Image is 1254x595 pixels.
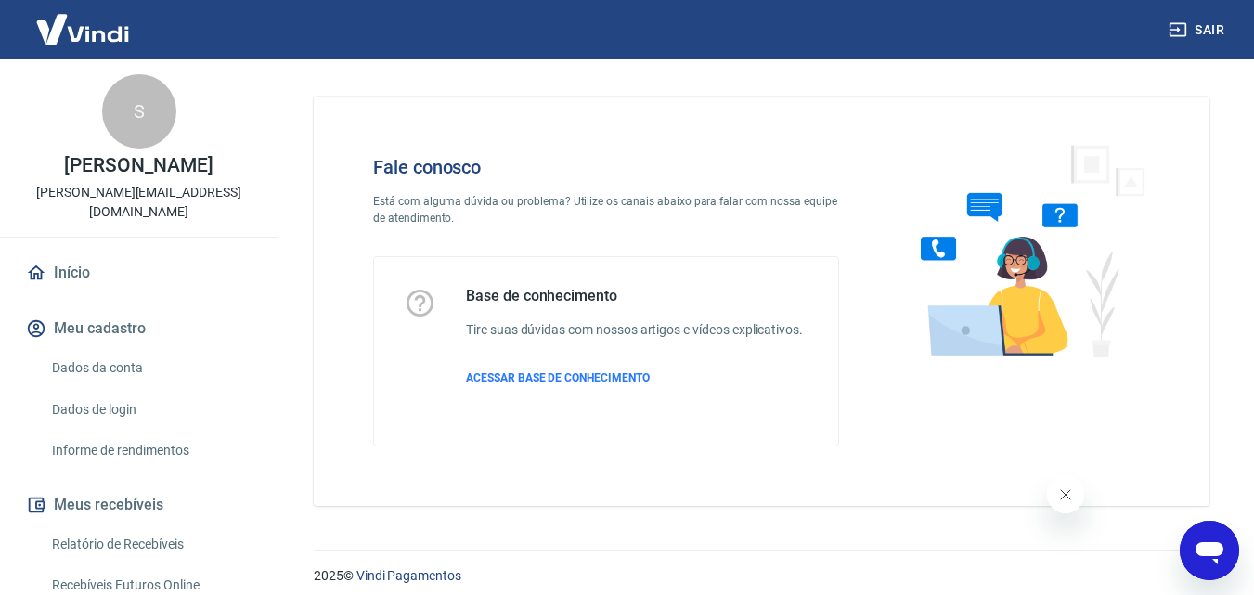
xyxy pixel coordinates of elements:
div: v 4.0.25 [52,30,91,45]
a: Vindi Pagamentos [356,568,461,583]
div: Palavras-chave [216,110,298,122]
a: Relatório de Recebíveis [45,525,255,563]
img: website_grey.svg [30,48,45,63]
img: tab_keywords_by_traffic_grey.svg [196,108,211,123]
img: Fale conosco [884,126,1166,374]
p: [PERSON_NAME] [64,156,213,175]
iframe: Botão para abrir a janela de mensagens [1180,521,1239,580]
img: Vindi [22,1,143,58]
a: Informe de rendimentos [45,432,255,470]
h6: Tire suas dúvidas com nossos artigos e vídeos explicativos. [466,320,803,340]
button: Meus recebíveis [22,485,255,525]
button: Sair [1165,13,1232,47]
img: logo_orange.svg [30,30,45,45]
div: [PERSON_NAME]: [DOMAIN_NAME] [48,48,265,63]
img: tab_domain_overview_orange.svg [77,108,92,123]
a: Início [22,252,255,293]
h5: Base de conhecimento [466,287,803,305]
p: Está com alguma dúvida ou problema? Utilize os canais abaixo para falar com nossa equipe de atend... [373,193,839,226]
div: S [102,74,176,149]
button: Meu cadastro [22,308,255,349]
div: Domínio [97,110,142,122]
iframe: Fechar mensagem [1047,476,1084,513]
p: [PERSON_NAME][EMAIL_ADDRESS][DOMAIN_NAME] [15,183,263,222]
a: Dados da conta [45,349,255,387]
a: Dados de login [45,391,255,429]
h4: Fale conosco [373,156,839,178]
p: 2025 © [314,566,1209,586]
span: Olá! Precisa de ajuda? [11,13,156,28]
span: ACESSAR BASE DE CONHECIMENTO [466,371,650,384]
a: ACESSAR BASE DE CONHECIMENTO [466,369,803,386]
